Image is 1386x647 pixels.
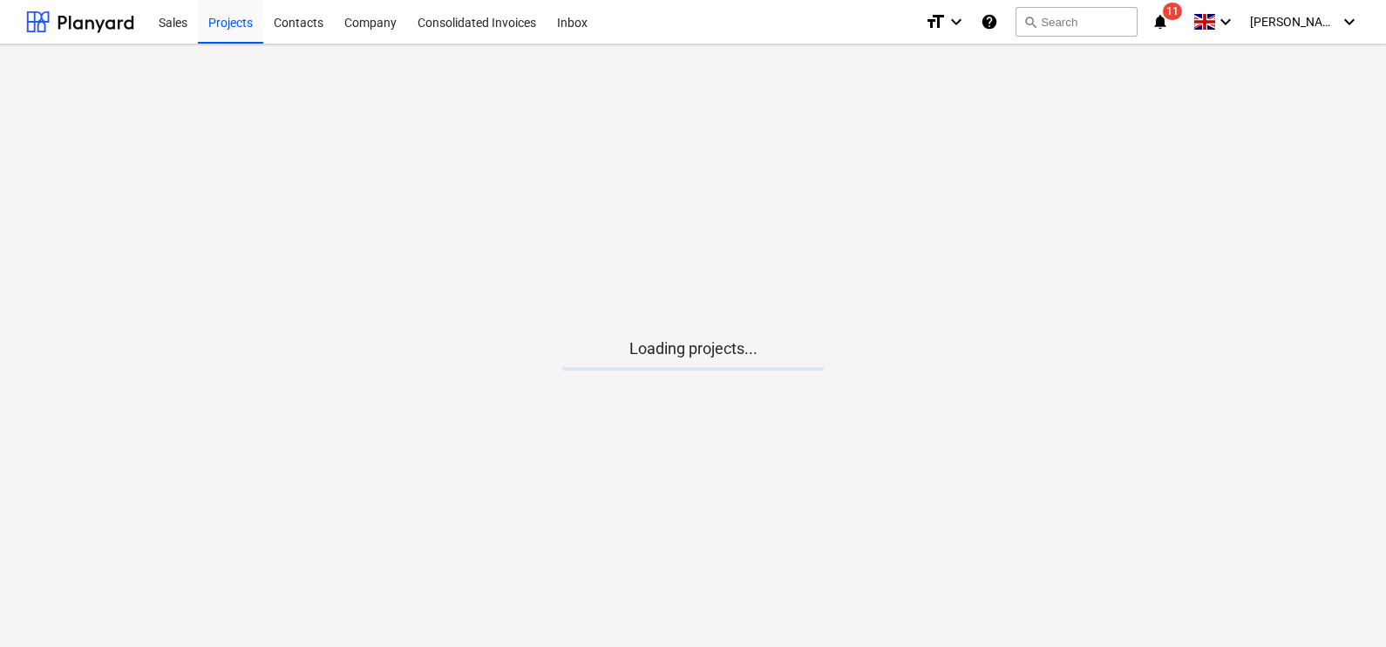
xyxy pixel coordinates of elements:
i: format_size [925,11,946,32]
span: search [1023,15,1037,29]
i: notifications [1152,11,1169,32]
p: Loading projects... [562,338,824,359]
i: keyboard_arrow_down [1215,11,1236,32]
button: Search [1016,7,1138,37]
i: keyboard_arrow_down [1339,11,1360,32]
span: 11 [1163,3,1182,20]
span: [PERSON_NAME] [1250,15,1337,29]
i: keyboard_arrow_down [946,11,967,32]
i: Knowledge base [981,11,998,32]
